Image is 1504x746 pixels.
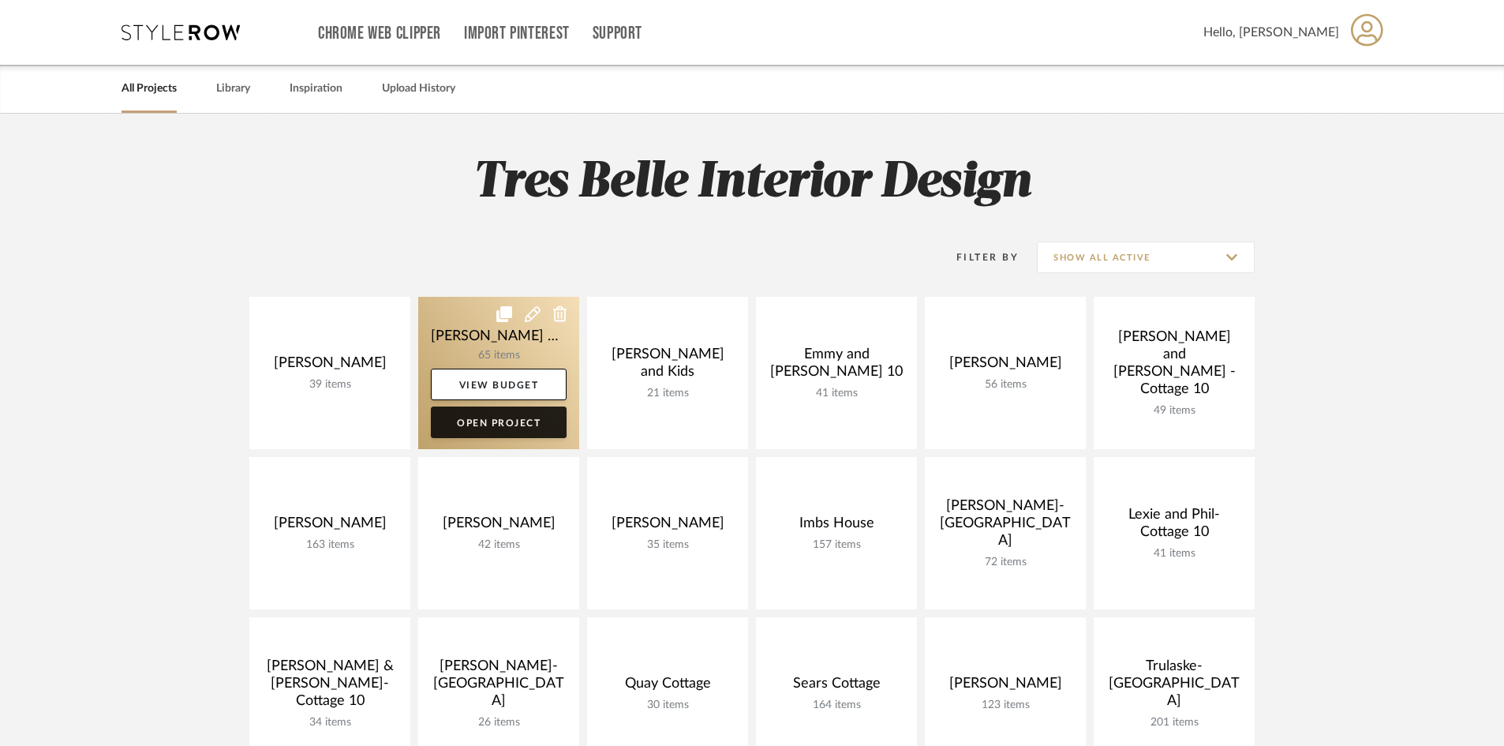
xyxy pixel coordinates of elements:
[216,78,250,99] a: Library
[600,387,735,400] div: 21 items
[937,675,1073,699] div: [PERSON_NAME]
[431,369,567,400] a: View Budget
[262,538,398,552] div: 163 items
[769,346,904,387] div: Emmy and [PERSON_NAME] 10
[593,27,642,40] a: Support
[431,407,567,438] a: Open Project
[769,387,904,400] div: 41 items
[290,78,342,99] a: Inspiration
[431,515,567,538] div: [PERSON_NAME]
[122,78,177,99] a: All Projects
[769,675,904,699] div: Sears Cottage
[1106,404,1242,418] div: 49 items
[262,716,398,729] div: 34 items
[464,27,570,40] a: Import Pinterest
[318,27,441,40] a: Chrome Web Clipper
[1106,658,1242,716] div: Trulaske-[GEOGRAPHIC_DATA]
[769,515,904,538] div: Imbs House
[262,515,398,538] div: [PERSON_NAME]
[937,556,1073,569] div: 72 items
[600,699,735,712] div: 30 items
[936,249,1019,265] div: Filter By
[600,675,735,699] div: Quay Cottage
[1106,716,1242,729] div: 201 items
[769,538,904,552] div: 157 items
[382,78,455,99] a: Upload History
[769,699,904,712] div: 164 items
[600,538,735,552] div: 35 items
[600,346,735,387] div: [PERSON_NAME] and Kids
[431,716,567,729] div: 26 items
[1203,23,1339,42] span: Hello, [PERSON_NAME]
[431,538,567,552] div: 42 items
[431,658,567,716] div: [PERSON_NAME]-[GEOGRAPHIC_DATA]
[1106,506,1242,547] div: Lexie and Phil-Cottage 10
[184,153,1320,212] h2: Tres Belle Interior Design
[937,699,1073,712] div: 123 items
[262,378,398,392] div: 39 items
[1106,547,1242,560] div: 41 items
[262,658,398,716] div: [PERSON_NAME] & [PERSON_NAME]-Cottage 10
[937,497,1073,556] div: [PERSON_NAME]- [GEOGRAPHIC_DATA]
[1106,328,1242,404] div: [PERSON_NAME] and [PERSON_NAME] -Cottage 10
[937,378,1073,392] div: 56 items
[262,354,398,378] div: [PERSON_NAME]
[600,515,735,538] div: [PERSON_NAME]
[937,354,1073,378] div: [PERSON_NAME]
